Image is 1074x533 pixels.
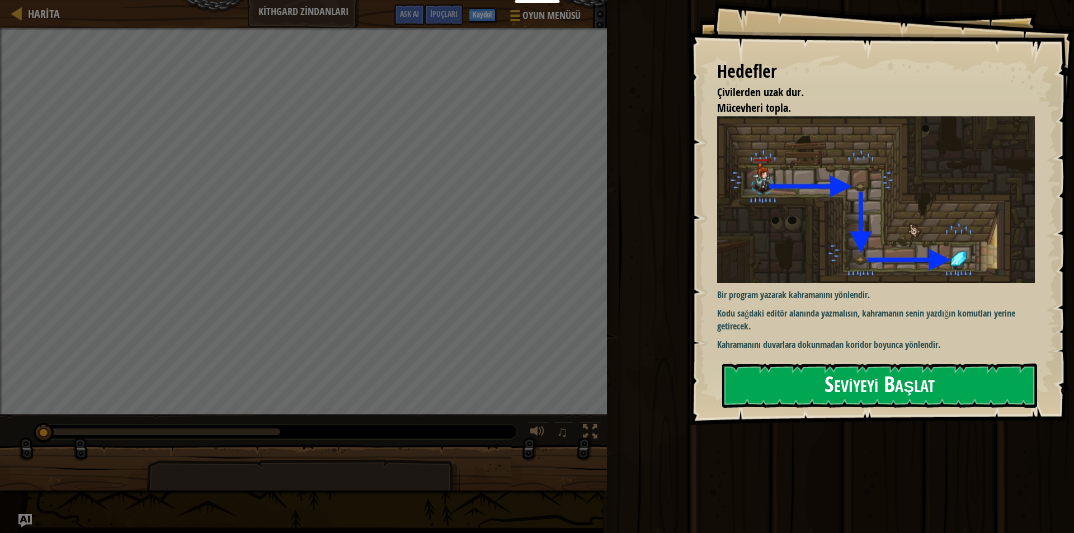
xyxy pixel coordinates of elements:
[717,84,804,100] span: Çivilerden uzak dur.
[717,289,1043,301] p: Bir program yazarak kahramanını yönlendir.
[394,4,425,25] button: Ask AI
[400,8,419,19] span: Ask AI
[557,423,568,440] span: ♫
[717,307,1043,333] p: Kodu sağdaki editör alanında yazmalısın, kahramanın senin yazdığın komutları yerine getirecek.
[469,8,496,22] button: Kaydol
[703,100,1032,116] li: Mücevheri topla.
[717,116,1043,284] img: Dungeons of kithgard
[526,422,549,445] button: Sesi ayarla
[18,514,32,527] button: Ask AI
[22,6,60,21] a: Harita
[28,6,60,21] span: Harita
[703,84,1032,101] li: Çivilerden uzak dur.
[554,422,573,445] button: ♫
[430,8,458,19] span: İpuçları
[717,59,1035,84] div: Hedefler
[722,364,1037,408] button: Seviyeyi Başlat
[717,100,791,115] span: Mücevheri topla.
[501,4,587,31] button: Oyun Menüsü
[717,338,1043,351] p: Kahramanını duvarlara dokunmadan koridor boyunca yönlendir.
[579,422,601,445] button: Tam ekran değiştir
[522,8,581,23] span: Oyun Menüsü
